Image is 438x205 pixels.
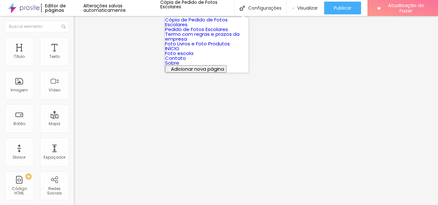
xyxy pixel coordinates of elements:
a: Cópia de Pedido de Fotos Escolares [165,16,228,28]
input: Buscar elemento [5,21,69,32]
a: Foto escola [165,50,193,57]
font: Alterações salvas automaticamente [83,3,126,13]
a: Pedido de Fotos Escolares [165,26,228,33]
button: Visualizar [286,2,324,14]
font: Configurações [248,5,282,11]
a: Foto Livros e Foto Produtos [165,40,230,47]
font: Adicionar nova página [171,66,224,72]
font: Espaçador [44,154,65,160]
font: Divisor [13,154,26,160]
font: Código HTML [12,186,27,196]
img: Ícone [62,25,65,28]
font: Imagem [11,87,28,93]
font: Editor de páginas [45,3,66,13]
img: view-1.svg [293,5,294,11]
img: Ícone [240,5,245,11]
font: Mapa [49,121,60,126]
font: Publicar [334,5,351,11]
font: Botão [13,121,25,126]
button: Adicionar nova página [165,65,227,73]
font: Texto [49,54,60,59]
button: Publicar [324,2,361,14]
font: Vídeo [49,87,60,93]
a: Contato [165,55,186,61]
font: Atualização do Fazer [388,2,424,14]
a: INÍCIO [165,45,179,52]
font: Visualizar [297,5,318,11]
a: Termo com regras e prazos da empresa [165,31,240,42]
font: Título [14,54,25,59]
a: Sobre [165,59,179,66]
iframe: Editor [74,16,438,205]
font: Redes Sociais [47,186,62,196]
